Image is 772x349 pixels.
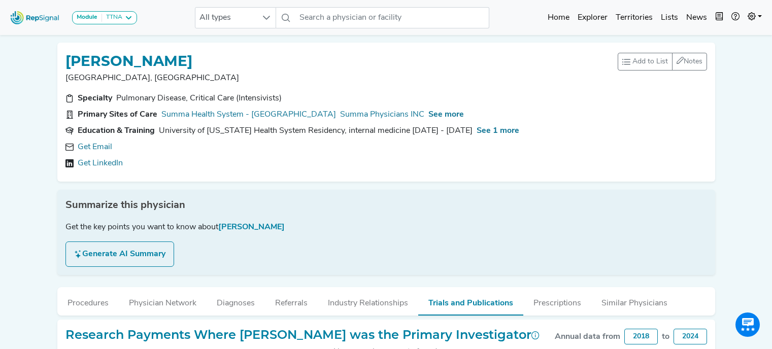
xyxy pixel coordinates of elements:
[78,109,157,121] div: Primary Sites of Care
[65,198,185,213] span: Summarize this physician
[77,14,97,20] strong: Module
[78,92,112,104] div: Specialty
[65,328,540,342] h2: Research Payments Where [PERSON_NAME] was the Primary Investigator
[159,125,473,137] div: University of Michigan Health System Residency, internal medicine 2004 - 2007
[78,157,123,169] a: Get LinkedIn
[65,221,707,233] div: Get the key points you want to know about
[477,127,519,135] span: See 1 more
[711,8,727,28] button: Intel Book
[65,241,174,267] button: Generate AI Summary
[672,53,707,71] button: Notes
[207,287,265,315] button: Diagnoses
[102,14,122,22] div: TTNA
[544,8,574,28] a: Home
[161,109,336,121] a: Summa Health System - [GEOGRAPHIC_DATA]
[340,109,424,121] a: Summa Physicians INC
[65,53,192,70] h1: [PERSON_NAME]
[265,287,318,315] button: Referrals
[624,329,658,344] div: 2018
[318,287,418,315] button: Industry Relationships
[523,287,591,315] button: Prescriptions
[674,329,707,344] div: 2024
[618,53,707,71] div: toolbar
[78,125,155,137] div: Education & Training
[195,8,256,28] span: All types
[555,331,620,343] div: Annual data from
[682,8,711,28] a: News
[418,287,523,316] button: Trials and Publications
[574,8,612,28] a: Explorer
[119,287,207,315] button: Physician Network
[612,8,657,28] a: Territories
[72,11,137,24] button: ModuleTTNA
[116,92,282,104] div: Pulmonary Disease, Critical Care (Intensivists)
[618,53,673,71] button: Add to List
[657,8,682,28] a: Lists
[218,223,285,231] span: [PERSON_NAME]
[684,58,702,65] span: Notes
[428,111,464,119] span: See more
[632,56,668,67] span: Add to List
[662,331,669,343] div: to
[78,141,112,153] a: Get Email
[591,287,678,315] button: Similar Physicians
[295,7,489,28] input: Search a physician or facility
[57,287,119,315] button: Procedures
[65,72,618,84] p: [GEOGRAPHIC_DATA], [GEOGRAPHIC_DATA]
